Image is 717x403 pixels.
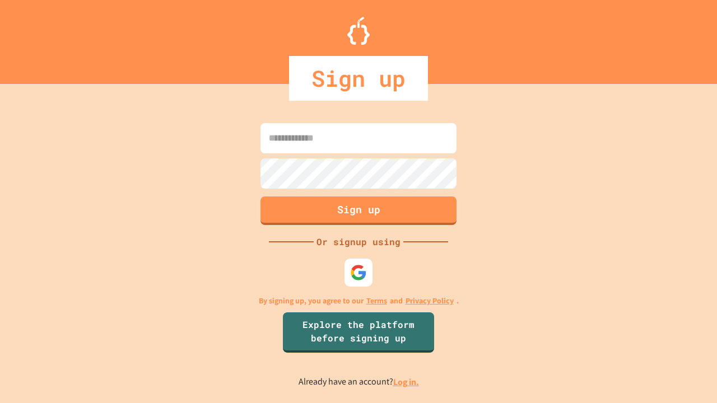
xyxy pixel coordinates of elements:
[670,358,706,392] iframe: chat widget
[393,376,419,388] a: Log in.
[350,264,367,281] img: google-icon.svg
[289,56,428,101] div: Sign up
[299,375,419,389] p: Already have an account?
[366,295,387,307] a: Terms
[347,17,370,45] img: Logo.svg
[314,235,403,249] div: Or signup using
[260,196,457,225] button: Sign up
[283,312,434,353] a: Explore the platform before signing up
[624,310,706,357] iframe: chat widget
[406,295,454,307] a: Privacy Policy
[259,295,459,307] p: By signing up, you agree to our and .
